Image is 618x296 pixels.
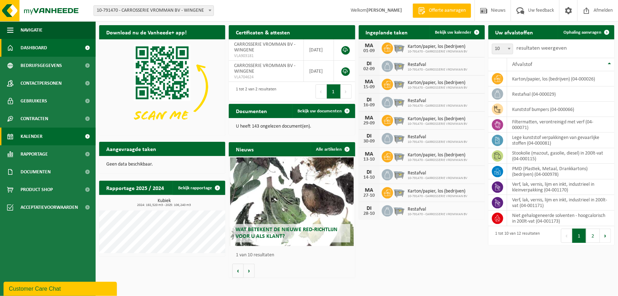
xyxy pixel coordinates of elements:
div: 14-10 [362,175,376,180]
span: VLA704624 [234,74,298,80]
a: Bekijk uw documenten [292,104,355,118]
span: 10-791470 - CARROSSERIE VROMMAN BV [408,50,468,54]
p: U heeft 143 ongelezen document(en). [236,124,348,129]
td: verf, lak, vernis, lijm en inkt, industrieel in kleinverpakking (04-001170) [507,179,614,195]
span: Acceptatievoorwaarden [21,199,78,216]
span: 10 [492,44,513,54]
img: Download de VHEPlus App [99,39,225,134]
button: 1 [327,84,341,99]
span: Karton/papier, los (bedrijven) [408,189,468,194]
span: 10-791470 - CARROSSERIE VROMMAN BV - WINGENE [94,6,214,16]
td: PMD (Plastiek, Metaal, Drankkartons) (bedrijven) (04-000978) [507,164,614,179]
div: 02-09 [362,67,376,72]
div: MA [362,115,376,121]
span: 10-791470 - CARROSSERIE VROMMAN BV [408,212,468,217]
button: Volgende [244,264,255,278]
div: 30-09 [362,139,376,144]
div: 13-10 [362,157,376,162]
span: CARROSSERIE VROMMAN BV - WINGENE [234,42,295,53]
h2: Certificaten & attesten [229,25,297,39]
img: WB-2500-GAL-GY-01 [393,41,405,54]
td: verf, lak, vernis, lijm en inkt, industrieel in 200lt-vat (04-001171) [507,195,614,211]
span: 10-791470 - CARROSSERIE VROMMAN BV [408,104,468,108]
label: resultaten weergeven [517,45,567,51]
a: Alle artikelen [311,142,355,156]
p: 1 van 10 resultaten [236,253,351,258]
span: Karton/papier, los (bedrijven) [408,116,468,122]
span: 10-791470 - CARROSSERIE VROMMAN BV [408,158,468,162]
span: Documenten [21,163,51,181]
td: [DATE] [304,61,334,82]
h2: Documenten [229,104,274,118]
a: Bekijk rapportage [172,181,225,195]
button: Next [341,84,352,99]
img: WB-2500-GAL-GY-01 [393,114,405,126]
h2: Nieuws [229,142,261,156]
a: Ophaling aanvragen [558,25,614,39]
span: Karton/papier, los (bedrijven) [408,80,468,86]
span: Bekijk uw kalender [435,30,472,35]
span: Bedrijfsgegevens [21,57,62,74]
span: 10-791470 - CARROSSERIE VROMMAN BV [408,86,468,90]
span: Ophaling aanvragen [563,30,601,35]
span: Afvalstof [512,62,533,67]
div: MA [362,43,376,49]
a: Wat betekent de nieuwe RED-richtlijn voor u als klant? [230,157,354,246]
td: stookolie (mazout, gasolie, diesel) in 200lt-vat (04-000115) [507,148,614,164]
span: Rapportage [21,145,48,163]
td: kunststof bumpers (04-000066) [507,102,614,117]
p: Geen data beschikbaar. [106,162,218,167]
span: Restafval [408,98,468,104]
td: filtermatten, verontreinigd met verf (04-000071) [507,117,614,133]
div: DI [362,61,376,67]
h2: Ingeplande taken [359,25,415,39]
button: 1 [572,229,586,243]
h2: Download nu de Vanheede+ app! [99,25,194,39]
div: 29-09 [362,121,376,126]
img: WB-2500-GAL-GY-01 [393,78,405,90]
td: niet gehalogeneerde solventen - hoogcalorisch in 200lt-vat (04-001173) [507,211,614,226]
div: MA [362,79,376,85]
span: 10-791470 - CARROSSERIE VROMMAN BV [408,176,468,180]
h3: Kubiek [103,199,225,207]
span: Gebruikers [21,92,47,110]
div: 1 tot 10 van 12 resultaten [492,228,540,244]
td: restafval (04-000029) [507,86,614,102]
button: Vorige [232,264,244,278]
iframe: chat widget [4,280,118,296]
div: DI [362,169,376,175]
a: Bekijk uw kalender [430,25,484,39]
div: DI [362,97,376,103]
div: 15-09 [362,85,376,90]
img: WB-2500-GAL-GY-01 [393,60,405,72]
div: DI [362,206,376,211]
button: Next [600,229,611,243]
span: Offerte aanvragen [427,7,467,14]
h2: Aangevraagde taken [99,142,163,156]
span: 10-791470 - CARROSSERIE VROMMAN BV [408,122,468,126]
div: 01-09 [362,49,376,54]
div: 1 tot 2 van 2 resultaten [232,84,276,99]
img: WB-2500-GAL-GY-01 [393,150,405,162]
img: WB-2500-GAL-GY-01 [393,204,405,216]
img: WB-2500-GAL-GY-01 [393,132,405,144]
span: Wat betekent de nieuwe RED-richtlijn voor u als klant? [236,227,338,239]
span: 10-791470 - CARROSSERIE VROMMAN BV - WINGENE [93,5,214,16]
h2: Uw afvalstoffen [488,25,540,39]
div: 16-09 [362,103,376,108]
span: 10-791470 - CARROSSERIE VROMMAN BV [408,140,468,144]
span: Restafval [408,171,468,176]
span: Contracten [21,110,48,128]
div: DI [362,133,376,139]
span: 2024: 192,520 m3 - 2025: 106,240 m3 [103,203,225,207]
button: 2 [586,229,600,243]
span: CARROSSERIE VROMMAN BV - WINGENE [234,63,295,74]
span: Kalender [21,128,42,145]
div: MA [362,151,376,157]
span: Product Shop [21,181,53,199]
span: Contactpersonen [21,74,62,92]
td: [DATE] [304,39,334,61]
strong: [PERSON_NAME] [367,8,402,13]
span: Dashboard [21,39,47,57]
